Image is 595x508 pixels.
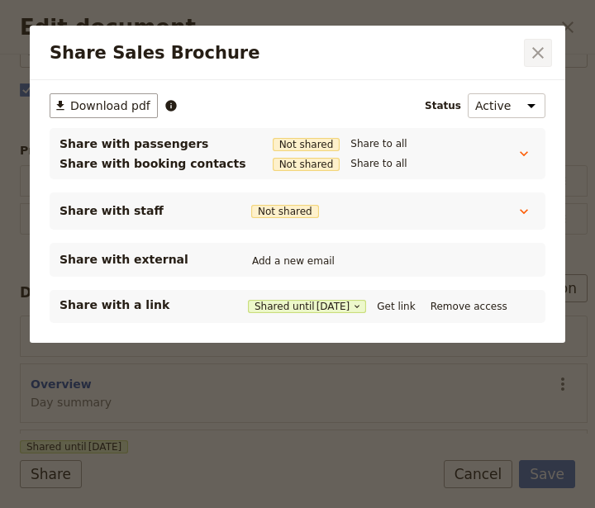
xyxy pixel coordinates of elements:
button: Add a new email [248,252,339,270]
span: [DATE] [317,300,350,313]
button: ​Download pdf [50,93,158,118]
button: Shared until[DATE] [248,300,366,313]
select: Status [468,93,545,118]
button: Close dialog [524,39,552,67]
button: Remove access [426,297,512,316]
span: Status [425,99,461,112]
button: Get link [373,297,419,316]
span: Not shared [273,158,340,171]
span: Share with external [59,251,225,268]
span: Not shared [273,138,340,151]
span: Download pdf [70,97,150,114]
h2: Share Sales Brochure [50,40,521,65]
span: Share with passengers [59,135,246,152]
p: Share with a link [59,297,225,313]
button: Share to all [346,135,411,153]
span: Not shared [251,205,319,218]
button: Share to all [346,154,411,173]
span: Share with booking contacts [59,155,246,172]
span: Share with staff [59,202,225,219]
